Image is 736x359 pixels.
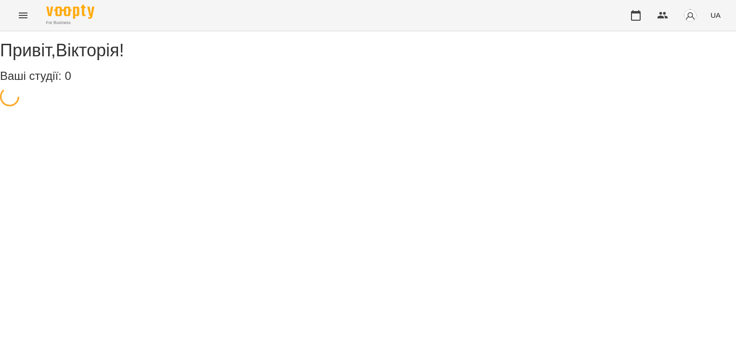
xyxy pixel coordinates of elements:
[46,5,94,19] img: Voopty Logo
[710,10,721,20] span: UA
[683,9,697,22] img: avatar_s.png
[65,69,71,82] span: 0
[46,20,94,26] span: For Business
[12,4,35,27] button: Menu
[707,6,724,24] button: UA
